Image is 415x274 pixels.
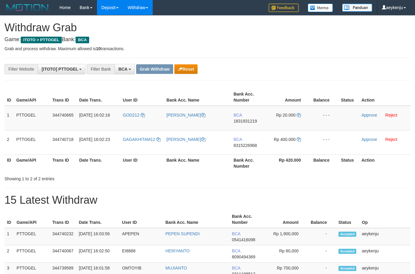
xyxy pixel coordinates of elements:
[120,245,163,263] td: EI8888
[120,89,164,106] th: User ID
[76,228,120,245] td: [DATE] 16:03:56
[77,154,120,172] th: Date Trans.
[360,228,411,245] td: aeykenju
[14,154,50,172] th: Game/API
[118,67,127,72] span: BCA
[231,154,267,172] th: Bank Acc. Number
[52,113,73,117] span: 344740665
[339,266,357,271] span: Accepted
[5,3,50,12] img: MOTION_logo.png
[5,130,14,154] td: 2
[5,37,410,43] h4: Game: Bank:
[361,137,377,142] a: Approve
[50,211,76,228] th: Trans ID
[229,211,265,228] th: Bank Acc. Number
[308,245,336,263] td: -
[14,211,50,228] th: Game/API
[342,4,372,12] img: panduan.png
[76,211,120,228] th: Date Trans.
[77,89,120,106] th: Date Trans.
[52,137,73,142] span: 344740718
[165,248,189,253] a: HERIYANTO
[265,211,308,228] th: Amount
[165,231,200,236] a: PEPEN SUPENDI
[5,22,410,34] h1: Withdraw Grab
[50,154,77,172] th: Trans ID
[21,37,62,43] span: ITOTO > PTTOGEL
[361,113,377,117] a: Approve
[120,228,163,245] td: APEPEN
[14,89,50,106] th: Game/API
[114,64,135,74] button: BCA
[274,137,295,142] span: Rp 400.000
[339,249,357,254] span: Accepted
[136,64,173,74] button: Grab Withdraw
[297,137,301,142] a: Copy 400000 to clipboard
[5,64,38,74] div: Filter Website
[267,154,310,172] th: Rp 420.000
[174,64,198,74] button: Reset
[265,245,308,263] td: Rp 60,000
[79,137,110,142] span: [DATE] 16:02:23
[336,211,360,228] th: Status
[232,248,240,253] span: BCA
[96,46,101,51] strong: 10
[339,232,357,237] span: Accepted
[5,194,410,206] h1: 15 Latest Withdraw
[385,137,398,142] a: Reject
[233,119,257,123] span: Copy 1831931219 to clipboard
[123,113,139,117] span: GOD212
[310,89,339,106] th: Balance
[359,154,410,172] th: Action
[360,245,411,263] td: aeykenju
[164,154,231,172] th: Bank Acc. Name
[76,245,120,263] td: [DATE] 16:02:50
[308,4,333,12] img: Button%20Memo.svg
[232,266,240,270] span: BCA
[231,89,267,106] th: Bank Acc. Number
[123,137,155,142] span: GAGAKHITAM12
[120,211,163,228] th: User ID
[120,154,164,172] th: User ID
[232,237,255,242] span: Copy 0541416098 to clipboard
[76,37,89,43] span: BCA
[339,89,359,106] th: Status
[14,106,50,130] td: PTTOGEL
[123,113,145,117] a: GOD212
[269,4,299,12] img: Feedback.jpg
[167,113,205,117] a: [PERSON_NAME]
[267,89,310,106] th: Amount
[38,64,86,74] button: [ITOTO] PTTOGEL
[5,211,14,228] th: ID
[233,137,242,142] span: BCA
[232,254,255,259] span: Copy 8090494369 to clipboard
[310,106,339,130] td: - - -
[165,266,187,270] a: MUJIANTO
[42,67,78,72] span: [ITOTO] PTTOGEL
[5,89,14,106] th: ID
[50,89,77,106] th: Trans ID
[163,211,229,228] th: Bank Acc. Name
[5,173,168,182] div: Showing 1 to 2 of 2 entries
[14,130,50,154] td: PTTOGEL
[308,228,336,245] td: -
[310,130,339,154] td: - - -
[87,64,114,74] div: Filter Bank
[232,231,240,236] span: BCA
[5,106,14,130] td: 1
[79,113,110,117] span: [DATE] 16:02:16
[233,143,257,148] span: Copy 8315226968 to clipboard
[359,89,410,106] th: Action
[164,89,231,106] th: Bank Acc. Name
[233,113,242,117] span: BCA
[339,154,359,172] th: Status
[310,154,339,172] th: Balance
[265,228,308,245] td: Rp 1,900,000
[167,137,205,142] a: [PERSON_NAME]
[360,211,411,228] th: Op
[5,46,410,52] p: Grab and process withdraw. Maximum allowed is transactions.
[308,211,336,228] th: Balance
[276,113,296,117] span: Rp 20.000
[5,154,14,172] th: ID
[385,113,398,117] a: Reject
